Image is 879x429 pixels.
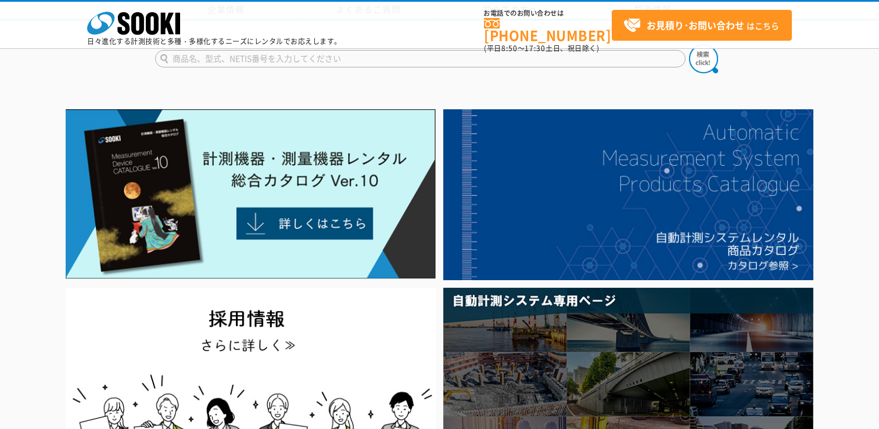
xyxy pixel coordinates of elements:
strong: お見積り･お問い合わせ [647,18,744,32]
a: [PHONE_NUMBER] [484,18,612,42]
p: 日々進化する計測技術と多種・多様化するニーズにレンタルでお応えします。 [87,38,342,45]
img: 自動計測システムカタログ [443,109,813,280]
span: (平日 ～ 土日、祝日除く) [484,43,599,53]
span: 17:30 [525,43,546,53]
span: 8:50 [501,43,518,53]
span: はこちら [623,17,779,34]
input: 商品名、型式、NETIS番号を入力してください [155,50,686,67]
span: お電話でのお問い合わせは [484,10,612,17]
a: お見積り･お問い合わせはこちら [612,10,792,41]
img: btn_search.png [689,44,718,73]
img: Catalog Ver10 [66,109,436,279]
